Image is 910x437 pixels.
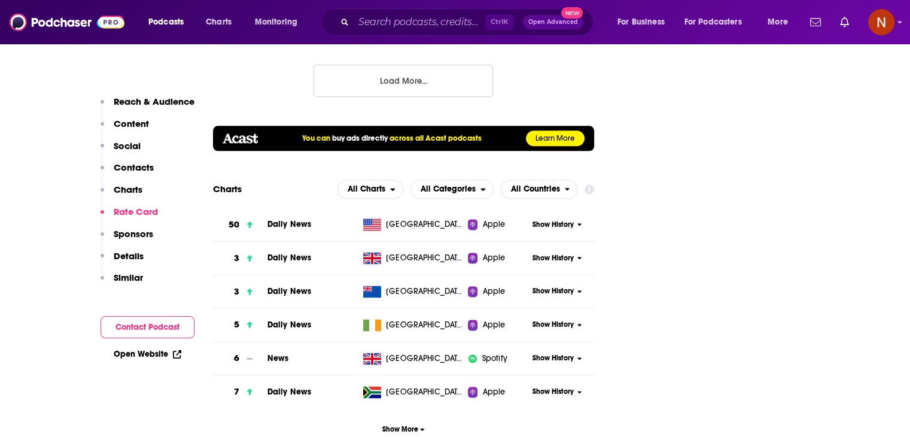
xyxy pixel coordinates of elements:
[835,12,854,32] a: Show notifications dropdown
[101,316,194,338] button: Contact Podcast
[101,118,149,140] button: Content
[501,180,578,199] h2: Countries
[386,252,464,264] span: United Kingdom
[528,19,578,25] span: Open Advanced
[213,375,267,408] a: 7
[386,353,464,365] span: United Kingdom
[358,353,468,365] a: [GEOGRAPHIC_DATA]
[868,9,894,35] button: Show profile menu
[528,253,586,263] button: Show History
[101,272,143,294] button: Similar
[532,320,574,330] span: Show History
[337,180,403,199] h2: Platforms
[482,252,505,264] span: Apple
[759,13,803,32] button: open menu
[101,140,141,162] button: Social
[101,250,144,272] button: Details
[528,320,586,330] button: Show History
[114,140,141,151] p: Social
[213,208,267,241] a: 50
[386,286,464,298] span: New Zealand
[482,386,505,398] span: Apple
[101,96,194,118] button: Reach & Audience
[410,180,494,199] button: open menu
[234,251,239,265] h3: 3
[528,353,586,363] button: Show History
[101,162,154,184] button: Contacts
[255,14,297,31] span: Monitoring
[148,14,184,31] span: Podcasts
[358,286,468,298] a: [GEOGRAPHIC_DATA]
[234,285,239,299] h3: 3
[358,319,468,331] a: [GEOGRAPHIC_DATA]
[246,13,313,32] button: open menu
[532,353,574,363] span: Show History
[617,14,665,31] span: For Business
[501,180,578,199] button: open menu
[482,286,505,298] span: Apple
[267,387,312,397] span: Daily News
[561,7,583,19] span: New
[348,185,385,193] span: All Charts
[526,131,585,146] a: Learn More
[528,220,586,230] button: Show History
[386,218,464,230] span: United States
[114,96,194,107] p: Reach & Audience
[213,275,267,308] a: 3
[386,386,464,398] span: South Africa
[223,133,258,143] img: acastlogo
[468,353,528,365] a: iconImageSpotify
[382,425,425,433] span: Show More
[421,185,476,193] span: All Categories
[868,9,894,35] img: User Profile
[234,351,239,365] h3: 6
[358,386,468,398] a: [GEOGRAPHIC_DATA]
[677,13,759,32] button: open menu
[114,118,149,129] p: Content
[234,385,239,399] h3: 7
[213,242,267,275] a: 3
[314,65,493,97] button: Load More...
[267,253,312,263] a: Daily News
[386,319,464,331] span: Ireland
[213,183,242,195] h2: Charts
[532,220,574,230] span: Show History
[468,319,528,331] a: Apple
[768,14,788,31] span: More
[267,320,312,330] a: Daily News
[482,218,505,230] span: Apple
[332,8,605,36] div: Search podcasts, credits, & more...
[482,353,507,365] span: Spotify
[523,15,583,29] button: Open AdvancedNew
[101,206,158,228] button: Rate Card
[482,319,505,331] span: Apple
[868,9,894,35] span: Logged in as AdelNBM
[684,14,742,31] span: For Podcasters
[114,162,154,173] p: Contacts
[140,13,199,32] button: open menu
[114,228,153,239] p: Sponsors
[101,184,142,206] button: Charts
[206,14,232,31] span: Charts
[468,354,477,363] img: iconImage
[114,184,142,195] p: Charts
[114,349,181,359] a: Open Website
[234,318,239,332] h3: 5
[468,218,528,230] a: Apple
[267,353,289,363] a: News
[267,219,312,229] a: Daily News
[267,286,312,296] a: Daily News
[532,253,574,263] span: Show History
[198,13,239,32] a: Charts
[10,11,124,34] img: Podchaser - Follow, Share and Rate Podcasts
[114,206,158,217] p: Rate Card
[410,180,494,199] h2: Categories
[332,133,388,143] a: buy ads directly
[609,13,680,32] button: open menu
